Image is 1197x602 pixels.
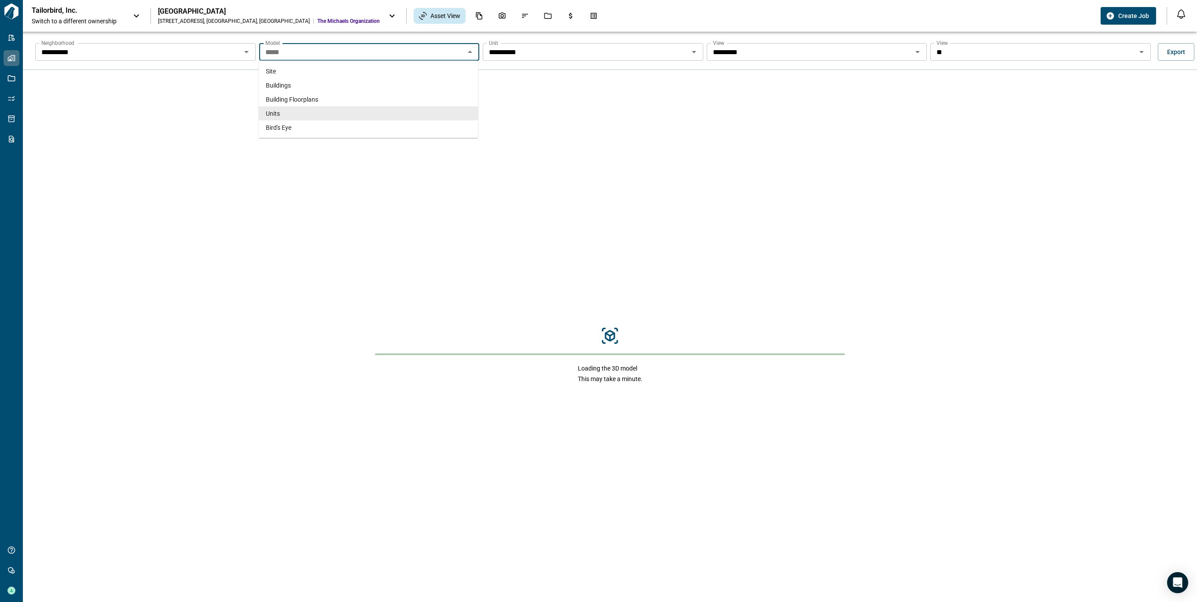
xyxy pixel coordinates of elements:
div: [STREET_ADDRESS] , [GEOGRAPHIC_DATA] , [GEOGRAPHIC_DATA] [158,18,310,25]
span: Buildings [266,81,291,90]
span: Bird's Eye [266,123,291,132]
div: Photos [493,8,511,23]
div: [GEOGRAPHIC_DATA] [158,7,380,16]
button: Open [688,46,700,58]
label: View [713,39,724,47]
span: Asset View [430,11,460,20]
div: Issues & Info [516,8,534,23]
label: Neighborhood [41,39,74,47]
span: Export [1167,48,1185,56]
span: Create Job [1118,11,1149,20]
p: Tailorbird, Inc. [32,6,111,15]
label: View [936,39,948,47]
div: Jobs [539,8,557,23]
div: Asset View [414,8,466,24]
button: Open notification feed [1174,7,1188,21]
button: Open [1135,46,1148,58]
span: This may take a minute. [578,374,643,383]
button: Export [1158,43,1194,61]
span: Units [266,109,280,118]
button: Close [464,46,476,58]
span: Switch to a different ownership [32,17,124,26]
button: Open [911,46,924,58]
label: Model [265,39,280,47]
div: Documents [470,8,488,23]
button: Open [240,46,253,58]
span: Site [266,67,276,76]
span: Loading the 3D model [578,364,643,373]
span: The Michaels Organization [317,18,380,25]
button: Create Job [1101,7,1156,25]
div: Budgets [562,8,580,23]
div: Open Intercom Messenger [1167,572,1188,593]
span: Building Floorplans [266,95,318,104]
label: Unit [489,39,498,47]
div: Takeoff Center [584,8,603,23]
